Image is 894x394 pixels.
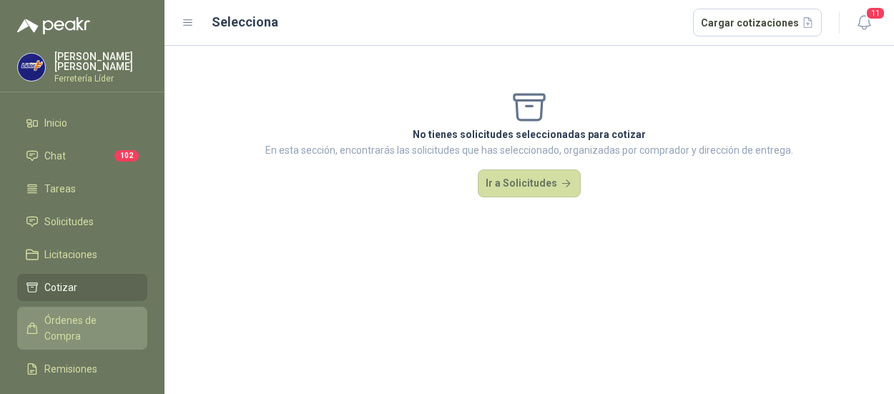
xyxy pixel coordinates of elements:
p: En esta sección, encontrarás las solicitudes que has seleccionado, organizadas por comprador y di... [265,142,793,158]
button: 11 [851,10,877,36]
span: Solicitudes [44,214,94,230]
span: 11 [865,6,885,20]
a: Inicio [17,109,147,137]
span: 102 [114,150,139,162]
span: Cotizar [44,280,77,295]
span: Licitaciones [44,247,97,262]
a: Chat102 [17,142,147,169]
a: Remisiones [17,355,147,383]
img: Logo peakr [17,17,90,34]
p: No tienes solicitudes seleccionadas para cotizar [265,127,793,142]
button: Cargar cotizaciones [693,9,822,37]
a: Tareas [17,175,147,202]
span: Tareas [44,181,76,197]
span: Remisiones [44,361,97,377]
span: Órdenes de Compra [44,312,134,344]
span: Chat [44,148,66,164]
a: Licitaciones [17,241,147,268]
a: Solicitudes [17,208,147,235]
span: Inicio [44,115,67,131]
button: Ir a Solicitudes [478,169,581,198]
p: Ferretería Líder [54,74,147,83]
a: Cotizar [17,274,147,301]
p: [PERSON_NAME] [PERSON_NAME] [54,51,147,72]
img: Company Logo [18,54,45,81]
h2: Selecciona [212,12,278,32]
a: Órdenes de Compra [17,307,147,350]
